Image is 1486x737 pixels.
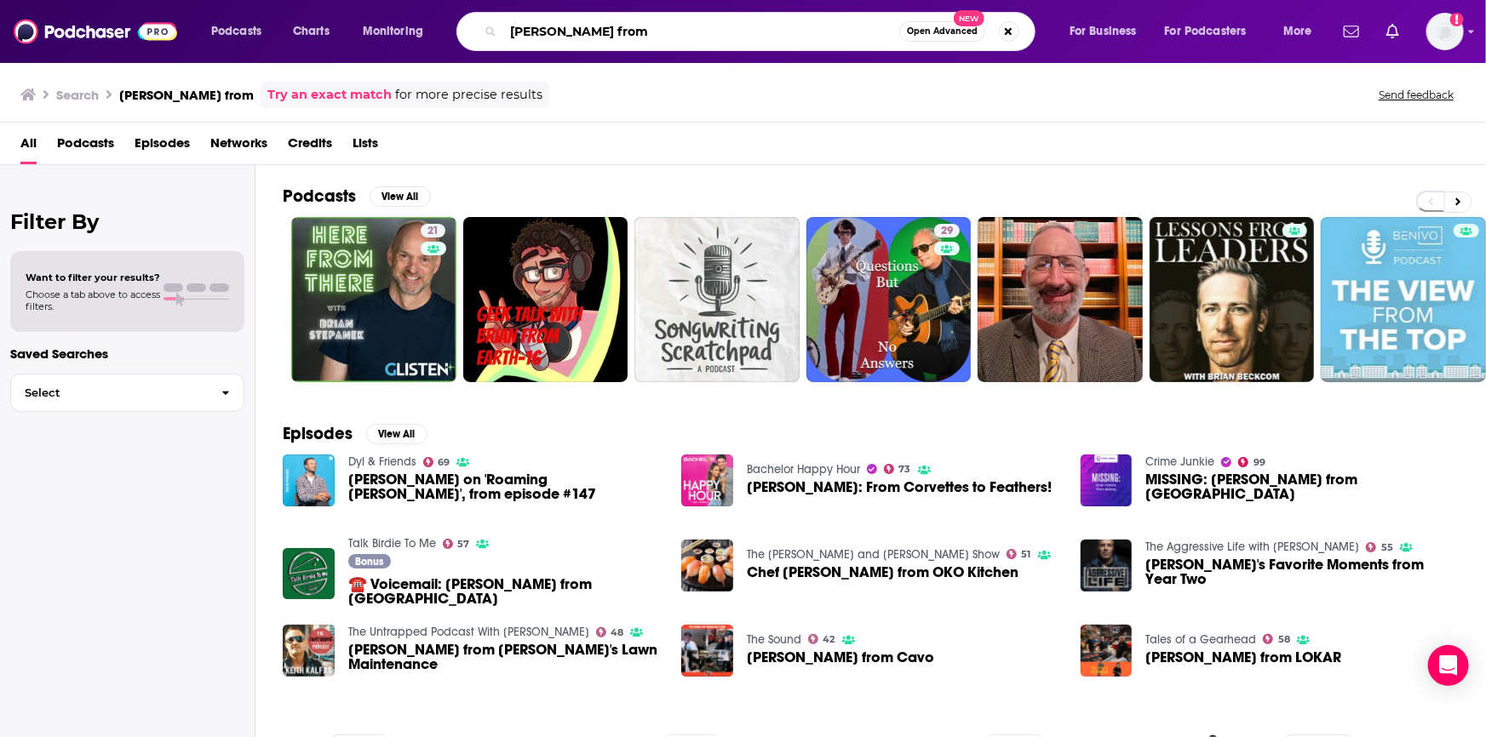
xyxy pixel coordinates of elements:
[56,87,99,103] h3: Search
[1145,632,1256,647] a: Tales of a Gearhead
[747,480,1052,494] a: Brian: From Corvettes to Feathers!
[1337,17,1366,46] a: Show notifications dropdown
[14,15,177,48] img: Podchaser - Follow, Share and Rate Podcasts
[1426,13,1464,50] img: User Profile
[291,217,456,382] a: 21
[1380,17,1406,46] a: Show notifications dropdown
[20,129,37,164] a: All
[747,547,1000,562] a: The Anna and Raven Show
[1165,20,1247,43] span: For Podcasters
[348,643,662,671] a: Brian Fullerton from Brian's Lawn Maintenance
[747,480,1052,494] span: [PERSON_NAME]: From Corvettes to Feathers!
[884,464,911,474] a: 73
[283,186,431,207] a: PodcastsView All
[366,424,427,444] button: View All
[747,565,1018,580] a: Chef Brian from OKO Kitchen
[1428,645,1469,686] div: Open Intercom Messenger
[806,217,972,382] a: 29
[283,454,335,506] img: Brian Taylor on 'Roaming Brian', from episode #147
[348,577,662,606] span: ☎️ Voicemail: [PERSON_NAME] from [GEOGRAPHIC_DATA]
[288,129,332,164] a: Credits
[355,557,383,567] span: Bonus
[283,423,353,444] h2: Episodes
[1283,20,1312,43] span: More
[1081,454,1133,506] a: MISSING: Brian Wehrle from Atlanta
[438,459,450,466] span: 69
[823,636,835,643] span: 42
[11,387,208,398] span: Select
[1145,472,1459,501] a: MISSING: Brian Wehrle from Atlanta
[681,540,733,591] img: Chef Brian from OKO Kitchen
[1007,549,1031,559] a: 51
[681,454,733,506] img: Brian: From Corvettes to Feathers!
[1145,454,1214,469] a: Crime Junkie
[57,129,114,164] a: Podcasts
[26,289,160,312] span: Choose a tab above to access filters.
[427,223,439,240] span: 21
[1426,13,1464,50] span: Logged in as BenLaurro
[503,18,899,45] input: Search podcasts, credits, & more...
[26,271,160,283] span: Want to filter your results?
[1022,551,1031,558] span: 51
[10,346,244,362] p: Saved Searches
[1278,636,1290,643] span: 58
[283,423,427,444] a: EpisodesView All
[348,472,662,501] a: Brian Taylor on 'Roaming Brian', from episode #147
[348,536,436,551] a: Talk Birdie To Me
[747,650,934,665] span: [PERSON_NAME] from Cavo
[1081,540,1133,591] a: Brian's Favorite Moments from Year Two
[135,129,190,164] a: Episodes
[351,18,445,45] button: open menu
[1145,557,1459,586] span: [PERSON_NAME]'s Favorite Moments from Year Two
[1081,625,1133,677] img: Brian Downard from LOKAR
[954,10,984,26] span: New
[681,625,733,677] img: Brian from Cavo
[1145,540,1359,554] a: The Aggressive Life with Brian Tome
[353,129,378,164] span: Lists
[1450,13,1464,26] svg: Add a profile image
[282,18,340,45] a: Charts
[1070,20,1137,43] span: For Business
[267,85,392,105] a: Try an exact match
[10,374,244,412] button: Select
[395,85,542,105] span: for more precise results
[283,625,335,677] img: Brian Fullerton from Brian's Lawn Maintenance
[348,472,662,501] span: [PERSON_NAME] on 'Roaming [PERSON_NAME]', from episode #147
[899,21,985,42] button: Open AdvancedNew
[934,224,960,237] a: 29
[199,18,284,45] button: open menu
[211,20,261,43] span: Podcasts
[1238,457,1265,467] a: 99
[283,186,356,207] h2: Podcasts
[596,627,624,637] a: 48
[363,20,423,43] span: Monitoring
[10,209,244,234] h2: Filter By
[423,457,450,467] a: 69
[370,186,431,207] button: View All
[747,650,934,665] a: Brian from Cavo
[283,548,335,600] img: ☎️ Voicemail: Brian from Perth
[293,20,330,43] span: Charts
[747,565,1018,580] span: Chef [PERSON_NAME] from OKO Kitchen
[210,129,267,164] a: Networks
[1366,542,1393,552] a: 55
[1145,472,1459,501] span: MISSING: [PERSON_NAME] from [GEOGRAPHIC_DATA]
[1271,18,1334,45] button: open menu
[457,540,469,548] span: 57
[941,223,953,240] span: 29
[421,224,445,237] a: 21
[1145,650,1341,665] span: [PERSON_NAME] from LOKAR
[1058,18,1158,45] button: open menu
[1263,634,1290,644] a: 58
